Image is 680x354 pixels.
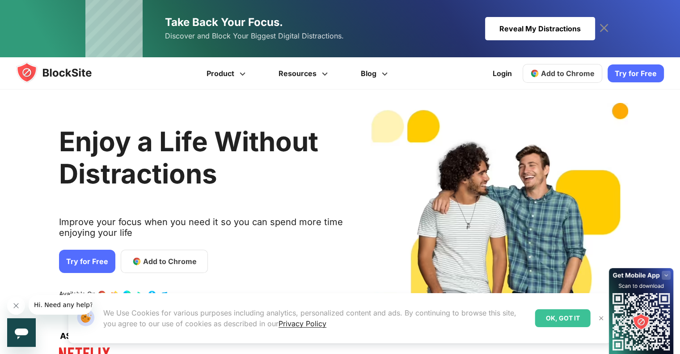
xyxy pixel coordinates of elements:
img: blocksite-icon.5d769676.svg [16,62,109,83]
h2: Enjoy a Life Without Distractions [59,125,344,190]
a: Try for Free [59,250,115,273]
span: Take Back Your Focus. [165,16,283,29]
span: Hi. Need any help? [5,6,64,13]
a: Resources [263,57,346,90]
a: Add to Chrome [121,250,208,273]
p: We Use Cookies for various purposes including analytics, personalized content and ads. By continu... [103,307,528,329]
a: Login [487,63,517,84]
a: Product [191,57,263,90]
span: Discover and Block Your Biggest Digital Distractions. [165,30,344,43]
img: Close [598,315,605,322]
iframe: Button to launch messaging window [7,318,36,347]
iframe: Message from company [29,295,92,315]
button: Close [596,312,607,324]
iframe: Close message [7,297,25,315]
div: Reveal My Distractions [485,17,595,40]
a: Try for Free [608,64,664,82]
span: Add to Chrome [541,69,595,78]
a: Blog [346,57,405,90]
text: Improve your focus when you need it so you can spend more time enjoying your life [59,217,344,245]
a: Add to Chrome [523,64,602,83]
div: OK, GOT IT [535,309,591,327]
a: Privacy Policy [279,319,326,328]
span: Add to Chrome [143,256,197,267]
img: chrome-icon.svg [530,69,539,78]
